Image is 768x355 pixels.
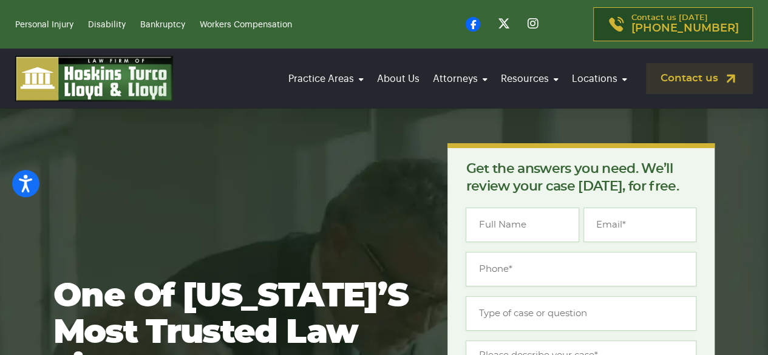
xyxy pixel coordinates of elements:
a: Workers Compensation [200,21,292,29]
p: Get the answers you need. We’ll review your case [DATE], for free. [466,160,696,195]
input: Full Name [466,208,579,242]
a: Bankruptcy [140,21,185,29]
a: Contact us [646,63,753,94]
a: Practice Areas [285,62,367,96]
a: Personal Injury [15,21,73,29]
a: Locations [568,62,631,96]
img: logo [15,56,173,101]
span: [PHONE_NUMBER] [631,22,739,35]
a: Resources [497,62,562,96]
a: Disability [88,21,126,29]
input: Email* [583,208,696,242]
a: Attorneys [429,62,491,96]
input: Phone* [466,252,696,286]
p: Contact us [DATE] [631,14,739,35]
a: Contact us [DATE][PHONE_NUMBER] [593,7,753,41]
a: About Us [373,62,423,96]
input: Type of case or question [466,296,696,331]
